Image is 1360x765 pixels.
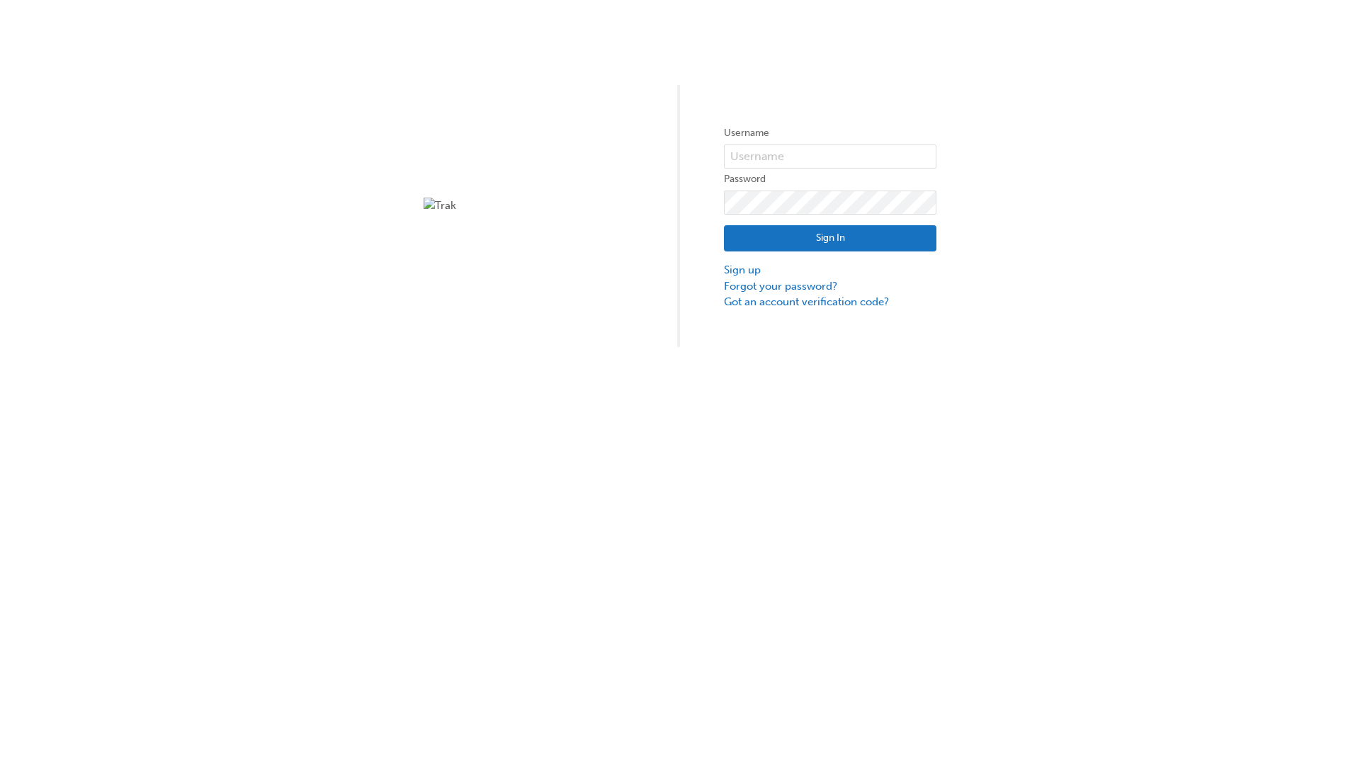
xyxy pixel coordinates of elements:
[724,294,936,310] a: Got an account verification code?
[724,278,936,295] a: Forgot your password?
[724,171,936,188] label: Password
[724,125,936,142] label: Username
[724,144,936,169] input: Username
[724,262,936,278] a: Sign up
[724,225,936,252] button: Sign In
[424,198,636,214] img: Trak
